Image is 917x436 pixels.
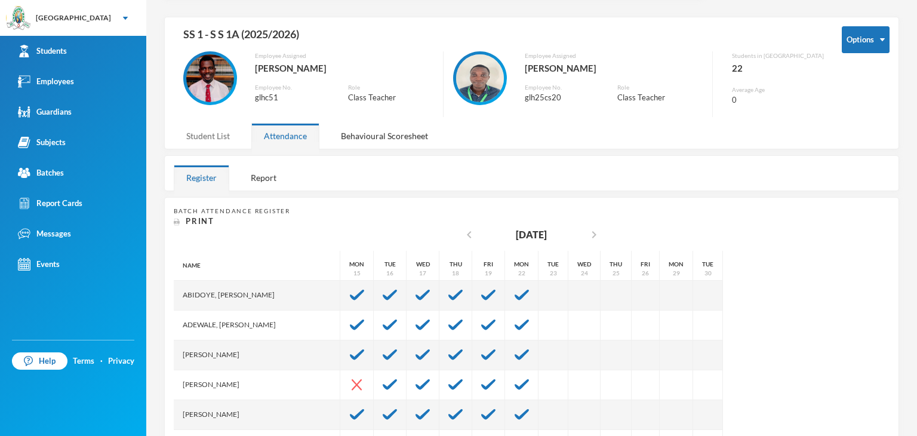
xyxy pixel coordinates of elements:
[732,60,824,76] div: 22
[18,75,74,88] div: Employees
[255,83,330,92] div: Employee No.
[348,92,434,104] div: Class Teacher
[238,165,289,191] div: Report
[550,269,557,278] div: 23
[18,45,67,57] div: Students
[525,92,600,104] div: glh25cs20
[732,94,824,106] div: 0
[174,311,340,340] div: Adewale, [PERSON_NAME]
[18,197,82,210] div: Report Cards
[174,400,340,430] div: [PERSON_NAME]
[36,13,111,23] div: [GEOGRAPHIC_DATA]
[617,92,703,104] div: Class Teacher
[174,26,824,51] div: SS 1 - S S 1A (2025/2026)
[174,123,242,149] div: Student List
[732,51,824,60] div: Students in [GEOGRAPHIC_DATA]
[174,370,340,400] div: [PERSON_NAME]
[386,269,393,278] div: 16
[7,7,30,30] img: logo
[255,60,434,76] div: [PERSON_NAME]
[174,165,229,191] div: Register
[18,136,66,149] div: Subjects
[514,260,529,269] div: Mon
[450,260,462,269] div: Thu
[581,269,588,278] div: 24
[610,260,622,269] div: Thu
[485,269,492,278] div: 19
[12,352,67,370] a: Help
[842,26,890,53] button: Options
[617,83,703,92] div: Role
[174,281,340,311] div: Abidoye, [PERSON_NAME]
[174,251,340,281] div: Name
[416,260,430,269] div: Wed
[186,216,214,226] span: Print
[18,228,71,240] div: Messages
[18,106,72,118] div: Guardians
[702,260,713,269] div: Tue
[186,54,234,102] img: EMPLOYEE
[547,260,559,269] div: Tue
[174,340,340,370] div: [PERSON_NAME]
[525,60,704,76] div: [PERSON_NAME]
[255,92,330,104] div: glhc51
[18,258,60,271] div: Events
[462,228,476,242] i: chevron_left
[353,269,361,278] div: 15
[349,260,364,269] div: Mon
[516,228,547,242] div: [DATE]
[669,260,684,269] div: Mon
[456,54,504,102] img: EMPLOYEE
[518,269,525,278] div: 22
[613,269,620,278] div: 25
[174,207,290,214] span: Batch Attendance Register
[18,167,64,179] div: Batches
[704,269,712,278] div: 30
[100,355,103,367] div: ·
[108,355,134,367] a: Privacy
[525,83,600,92] div: Employee No.
[732,85,824,94] div: Average Age
[255,51,434,60] div: Employee Assigned
[525,51,704,60] div: Employee Assigned
[384,260,396,269] div: Tue
[452,269,459,278] div: 18
[642,269,649,278] div: 26
[348,83,434,92] div: Role
[484,260,493,269] div: Fri
[587,228,601,242] i: chevron_right
[73,355,94,367] a: Terms
[673,269,680,278] div: 29
[328,123,441,149] div: Behavioural Scoresheet
[641,260,650,269] div: Fri
[577,260,591,269] div: Wed
[251,123,319,149] div: Attendance
[419,269,426,278] div: 17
